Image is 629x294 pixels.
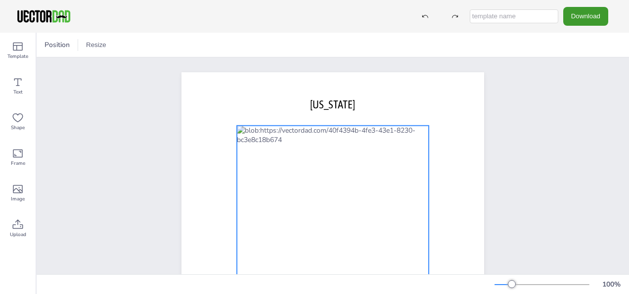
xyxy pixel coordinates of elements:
span: Shape [11,124,25,132]
button: Resize [82,37,110,53]
span: Frame [11,159,25,167]
span: Image [11,195,25,203]
span: Upload [10,231,26,239]
button: Download [563,7,608,25]
span: Position [43,40,72,49]
div: 100 % [599,280,623,289]
span: Template [7,52,28,60]
span: Text [13,88,23,96]
input: template name [470,9,558,23]
span: [US_STATE] [310,98,355,111]
img: VectorDad-1.png [16,9,72,24]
